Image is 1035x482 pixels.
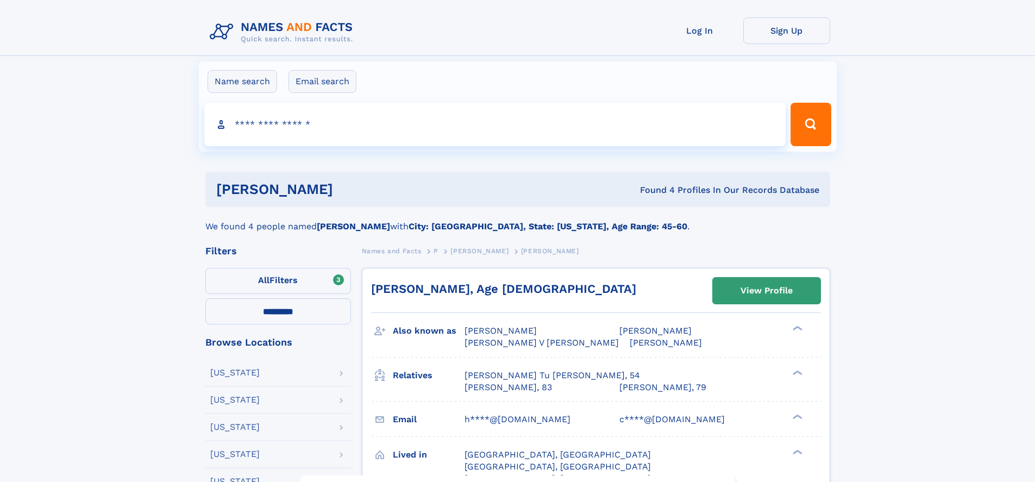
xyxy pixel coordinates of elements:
[450,247,509,255] span: [PERSON_NAME]
[216,183,487,196] h1: [PERSON_NAME]
[465,381,552,393] a: [PERSON_NAME], 83
[204,103,786,146] input: search input
[258,275,269,285] span: All
[434,247,438,255] span: P
[619,381,706,393] a: [PERSON_NAME], 79
[393,322,465,340] h3: Also known as
[210,423,260,431] div: [US_STATE]
[371,282,636,296] a: [PERSON_NAME], Age [DEMOGRAPHIC_DATA]
[790,325,803,332] div: ❯
[393,366,465,385] h3: Relatives
[791,103,831,146] button: Search Button
[450,244,509,258] a: [PERSON_NAME]
[465,337,619,348] span: [PERSON_NAME] V [PERSON_NAME]
[630,337,702,348] span: [PERSON_NAME]
[465,370,640,381] a: [PERSON_NAME] Tu [PERSON_NAME], 54
[790,413,803,420] div: ❯
[790,448,803,455] div: ❯
[465,449,651,460] span: [GEOGRAPHIC_DATA], [GEOGRAPHIC_DATA]
[205,17,362,47] img: Logo Names and Facts
[409,221,687,231] b: City: [GEOGRAPHIC_DATA], State: [US_STATE], Age Range: 45-60
[393,446,465,464] h3: Lived in
[486,184,819,196] div: Found 4 Profiles In Our Records Database
[521,247,579,255] span: [PERSON_NAME]
[656,17,743,44] a: Log In
[210,396,260,404] div: [US_STATE]
[465,325,537,336] span: [PERSON_NAME]
[208,70,277,93] label: Name search
[205,207,830,233] div: We found 4 people named with .
[741,278,793,303] div: View Profile
[288,70,356,93] label: Email search
[205,246,351,256] div: Filters
[362,244,422,258] a: Names and Facts
[713,278,820,304] a: View Profile
[210,368,260,377] div: [US_STATE]
[317,221,390,231] b: [PERSON_NAME]
[393,410,465,429] h3: Email
[790,369,803,376] div: ❯
[619,325,692,336] span: [PERSON_NAME]
[205,268,351,294] label: Filters
[465,461,651,472] span: [GEOGRAPHIC_DATA], [GEOGRAPHIC_DATA]
[743,17,830,44] a: Sign Up
[205,337,351,347] div: Browse Locations
[434,244,438,258] a: P
[210,450,260,459] div: [US_STATE]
